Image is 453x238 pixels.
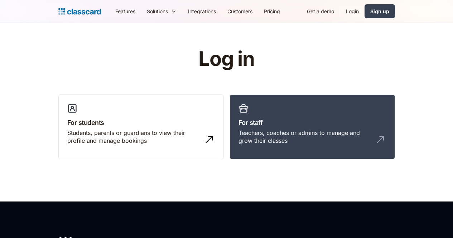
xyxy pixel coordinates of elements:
h3: For students [67,118,215,127]
h1: Log in [113,48,340,70]
div: Solutions [147,8,168,15]
a: Pricing [258,3,286,19]
h3: For staff [238,118,386,127]
div: Sign up [370,8,389,15]
a: Get a demo [301,3,340,19]
a: For studentsStudents, parents or guardians to view their profile and manage bookings [58,94,224,160]
a: For staffTeachers, coaches or admins to manage and grow their classes [230,94,395,160]
a: Sign up [365,4,395,18]
div: Teachers, coaches or admins to manage and grow their classes [238,129,372,145]
div: Solutions [141,3,182,19]
a: Integrations [182,3,222,19]
a: home [58,6,101,16]
a: Customers [222,3,258,19]
a: Login [340,3,365,19]
div: Students, parents or guardians to view their profile and manage bookings [67,129,201,145]
a: Features [110,3,141,19]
